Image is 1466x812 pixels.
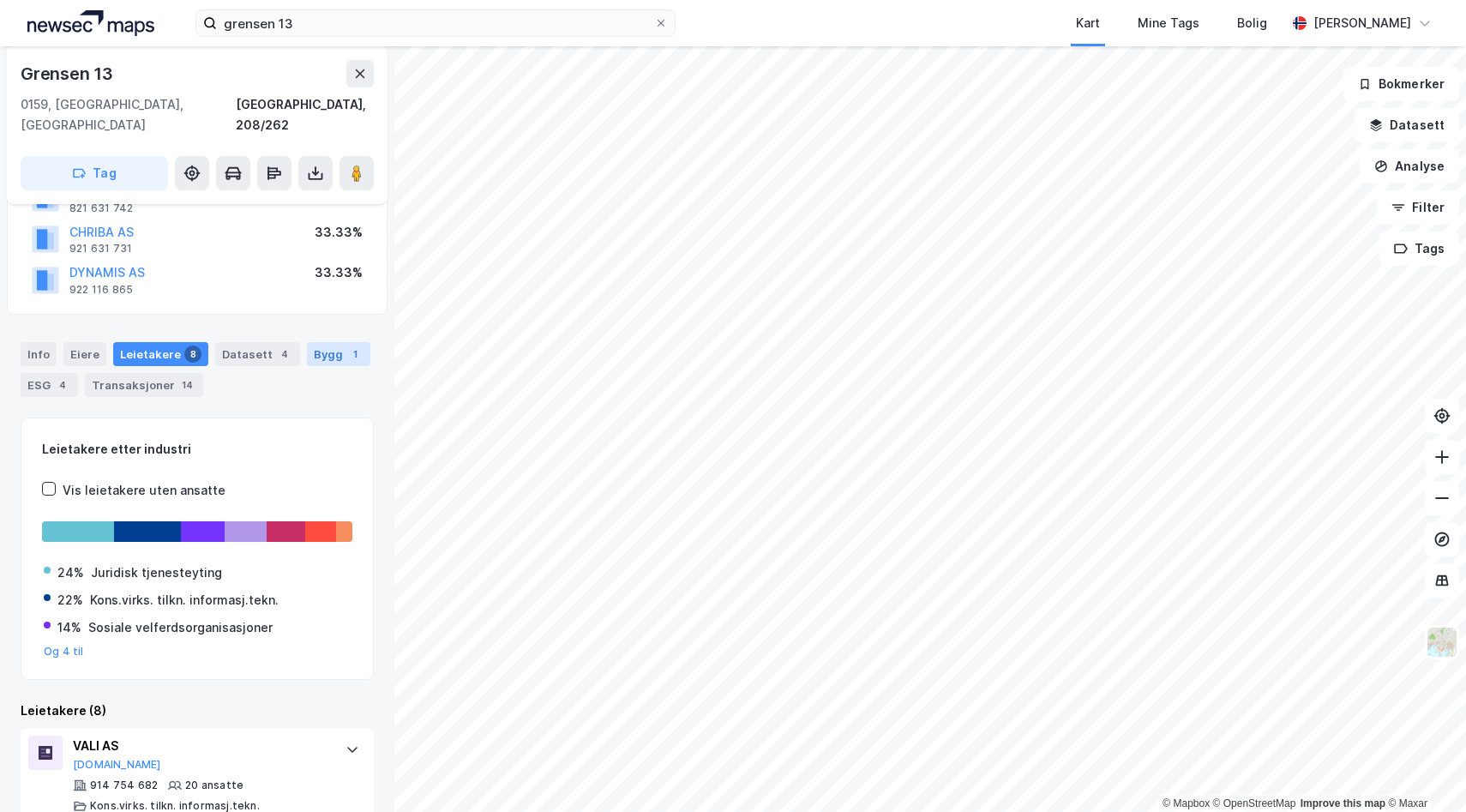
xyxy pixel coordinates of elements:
div: ESG [21,373,78,397]
a: Mapbox [1163,797,1210,809]
div: Mine Tags [1138,13,1199,33]
div: 821 631 742 [69,201,133,215]
input: Søk på adresse, matrikkel, gårdeiere, leietakere eller personer [217,10,654,36]
a: OpenStreetMap [1213,797,1296,809]
button: Filter [1377,190,1459,225]
button: Datasett [1355,108,1459,142]
div: 22% [57,590,83,611]
div: Bolig [1237,13,1267,33]
button: [DOMAIN_NAME] [73,758,161,772]
div: 14 [178,376,196,394]
div: Leietakere etter industri [42,439,352,460]
img: Z [1426,626,1458,659]
div: Kontrollprogram for chat [1380,730,1466,812]
div: Transaksjoner [85,373,203,397]
div: Eiere [63,342,106,366]
div: 1 [346,346,363,363]
div: 922 116 865 [69,283,133,297]
div: 24% [57,562,84,583]
div: Sosiale velferdsorganisasjoner [88,617,273,638]
a: Improve this map [1301,797,1385,809]
div: VALI AS [73,736,328,756]
div: 20 ansatte [185,779,243,792]
div: 33.33% [315,222,363,243]
div: Info [21,342,57,366]
button: Analyse [1360,149,1459,183]
div: Leietakere (8) [21,701,374,721]
div: 33.33% [315,262,363,283]
button: Tag [21,156,168,190]
div: 914 754 682 [90,779,158,792]
div: 921 631 731 [69,242,132,256]
div: 4 [276,346,293,363]
div: Bygg [307,342,370,366]
div: Grensen 13 [21,60,117,87]
div: Kons.virks. tilkn. informasj.tekn. [90,590,279,611]
div: [PERSON_NAME] [1313,13,1411,33]
div: 0159, [GEOGRAPHIC_DATA], [GEOGRAPHIC_DATA] [21,94,236,135]
div: 14% [57,617,81,638]
button: Og 4 til [44,645,84,659]
iframe: Chat Widget [1380,730,1466,812]
div: Juridisk tjenesteyting [91,562,222,583]
button: Bokmerker [1343,67,1459,101]
div: Kart [1076,13,1100,33]
div: 4 [54,376,71,394]
img: logo.a4113a55bc3d86da70a041830d287a7e.svg [27,10,154,36]
div: Leietakere [113,342,208,366]
button: Tags [1379,232,1459,266]
div: 8 [184,346,201,363]
div: Datasett [215,342,300,366]
div: Vis leietakere uten ansatte [63,480,225,501]
div: [GEOGRAPHIC_DATA], 208/262 [236,94,374,135]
